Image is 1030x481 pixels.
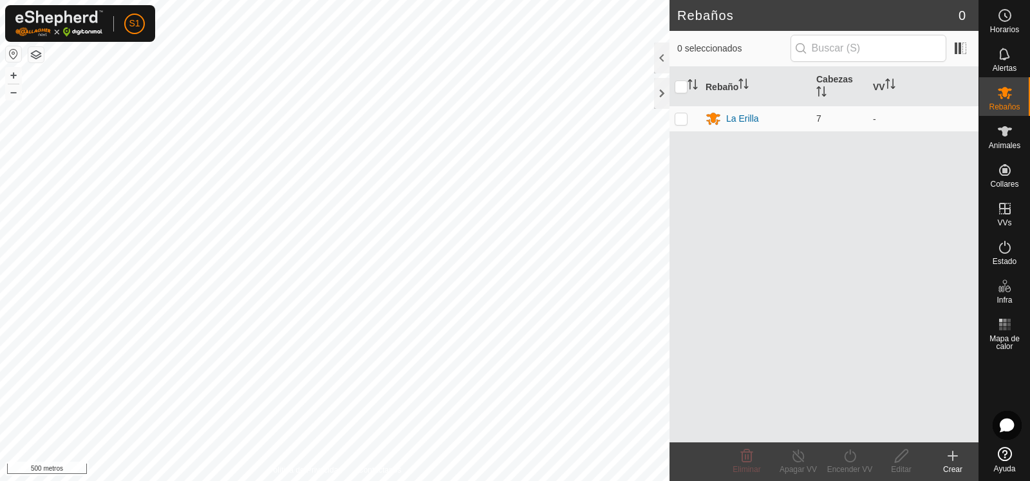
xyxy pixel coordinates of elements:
font: Infra [997,296,1012,305]
font: S1 [129,18,140,28]
p-sorticon: Activar para ordenar [885,80,895,91]
font: Estado [993,257,1016,266]
font: Crear [943,465,962,474]
font: Rebaños [677,8,734,23]
font: 7 [816,113,821,124]
font: Rebaños [989,102,1020,111]
font: Apagar VV [780,465,817,474]
font: Encender VV [827,465,873,474]
font: Contáctanos [358,466,401,475]
font: 0 seleccionados [677,43,742,53]
button: Capas del Mapa [28,47,44,62]
font: VV [873,81,885,91]
a: Contáctanos [358,464,401,476]
font: + [10,68,17,82]
font: Eliminar [733,465,760,474]
a: Política de Privacidad [268,464,342,476]
font: La Erilla [726,113,759,124]
font: Mapa de calor [989,334,1020,351]
input: Buscar (S) [791,35,946,62]
font: Cabezas [816,74,853,84]
button: – [6,84,21,100]
p-sorticon: Activar para ordenar [738,80,749,91]
p-sorticon: Activar para ordenar [688,81,698,91]
button: + [6,68,21,83]
p-sorticon: Activar para ordenar [816,88,827,99]
font: Horarios [990,25,1019,34]
button: Restablecer mapa [6,46,21,62]
font: - [873,114,876,124]
img: Logotipo de Gallagher [15,10,103,37]
font: Ayuda [994,464,1016,473]
font: Animales [989,141,1020,150]
font: 0 [959,8,966,23]
font: – [10,85,17,99]
font: VVs [997,218,1011,227]
font: Rebaño [706,81,738,91]
font: Collares [990,180,1018,189]
font: Alertas [993,64,1016,73]
font: Editar [891,465,911,474]
a: Ayuda [979,442,1030,478]
font: Política de Privacidad [268,466,342,475]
